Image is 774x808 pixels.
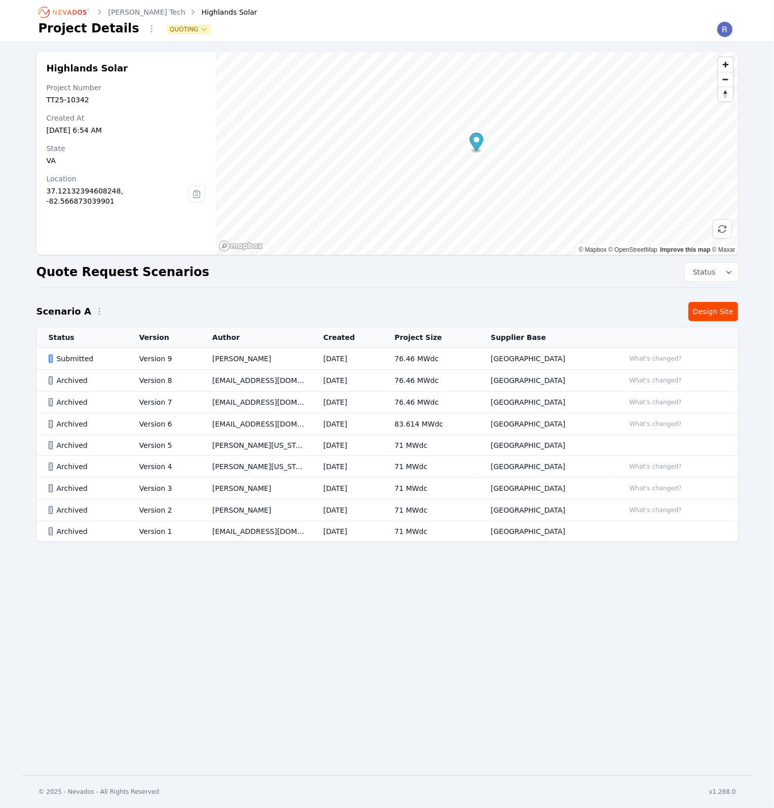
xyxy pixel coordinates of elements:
[478,413,612,435] td: [GEOGRAPHIC_DATA]
[49,526,122,536] div: Archived
[47,95,206,105] div: TT25-10342
[478,521,612,542] td: [GEOGRAPHIC_DATA]
[200,456,311,478] td: [PERSON_NAME][US_STATE]
[311,435,383,456] td: [DATE]
[382,413,478,435] td: 83.614 MWdc
[36,370,738,392] tr: ArchivedVersion 8[EMAIL_ADDRESS][DOMAIN_NAME][DATE]76.46 MWdc[GEOGRAPHIC_DATA]What's changed?
[311,413,383,435] td: [DATE]
[382,327,478,348] th: Project Size
[608,246,657,253] a: OpenStreetMap
[200,348,311,370] td: [PERSON_NAME]
[188,7,257,17] div: Highlands Solar
[718,87,733,101] button: Reset bearing to north
[478,478,612,499] td: [GEOGRAPHIC_DATA]
[218,240,263,252] a: Mapbox homepage
[311,478,383,499] td: [DATE]
[200,370,311,392] td: [EMAIL_ADDRESS][DOMAIN_NAME]
[108,7,186,17] a: [PERSON_NAME] Tech
[36,327,127,348] th: Status
[382,521,478,542] td: 71 MWdc
[39,4,257,20] nav: Breadcrumb
[49,483,122,493] div: Archived
[47,156,206,166] div: VA
[382,435,478,456] td: 71 MWdc
[478,435,612,456] td: [GEOGRAPHIC_DATA]
[49,461,122,472] div: Archived
[625,353,686,364] button: What's changed?
[49,354,122,364] div: Submitted
[311,521,383,542] td: [DATE]
[717,21,733,37] img: Riley Caron
[36,348,738,370] tr: SubmittedVersion 9[PERSON_NAME][DATE]76.46 MWdc[GEOGRAPHIC_DATA]What's changed?
[200,499,311,521] td: [PERSON_NAME]
[127,499,200,521] td: Version 2
[311,456,383,478] td: [DATE]
[311,392,383,413] td: [DATE]
[311,370,383,392] td: [DATE]
[36,392,738,413] tr: ArchivedVersion 7[EMAIL_ADDRESS][DOMAIN_NAME][DATE]76.46 MWdc[GEOGRAPHIC_DATA]What's changed?
[127,370,200,392] td: Version 8
[47,125,206,135] div: [DATE] 6:54 AM
[478,370,612,392] td: [GEOGRAPHIC_DATA]
[200,327,311,348] th: Author
[49,397,122,407] div: Archived
[625,397,686,408] button: What's changed?
[718,57,733,72] button: Zoom in
[382,499,478,521] td: 71 MWdc
[660,246,710,253] a: Improve this map
[47,83,206,93] div: Project Number
[625,418,686,430] button: What's changed?
[478,348,612,370] td: [GEOGRAPHIC_DATA]
[470,133,484,153] div: Map marker
[36,264,209,280] h2: Quote Request Scenarios
[49,505,122,515] div: Archived
[311,348,383,370] td: [DATE]
[688,302,738,321] a: Design Site
[39,788,160,796] div: © 2025 - Nevados - All Rights Reserved
[685,263,738,281] button: Status
[47,186,189,206] div: 37.12132394608248, -82.566873039901
[709,788,736,796] div: v1.288.0
[47,143,206,153] div: State
[200,435,311,456] td: [PERSON_NAME][US_STATE]
[382,370,478,392] td: 76.46 MWdc
[127,478,200,499] td: Version 3
[215,52,738,255] canvas: Map
[625,461,686,472] button: What's changed?
[47,62,206,74] h2: Highlands Solar
[39,20,139,36] h1: Project Details
[127,327,200,348] th: Version
[127,392,200,413] td: Version 7
[625,483,686,494] button: What's changed?
[382,348,478,370] td: 76.46 MWdc
[49,375,122,386] div: Archived
[478,327,612,348] th: Supplier Base
[127,348,200,370] td: Version 9
[689,267,716,277] span: Status
[200,413,311,435] td: [EMAIL_ADDRESS][DOMAIN_NAME]
[625,375,686,386] button: What's changed?
[127,413,200,435] td: Version 6
[311,499,383,521] td: [DATE]
[382,478,478,499] td: 71 MWdc
[49,419,122,429] div: Archived
[478,392,612,413] td: [GEOGRAPHIC_DATA]
[36,478,738,499] tr: ArchivedVersion 3[PERSON_NAME][DATE]71 MWdc[GEOGRAPHIC_DATA]What's changed?
[712,246,735,253] a: Maxar
[168,25,211,33] button: Quoting
[36,413,738,435] tr: ArchivedVersion 6[EMAIL_ADDRESS][DOMAIN_NAME][DATE]83.614 MWdc[GEOGRAPHIC_DATA]What's changed?
[47,174,189,184] div: Location
[718,72,733,87] button: Zoom out
[36,521,738,542] tr: ArchivedVersion 1[EMAIL_ADDRESS][DOMAIN_NAME][DATE]71 MWdc[GEOGRAPHIC_DATA]
[382,392,478,413] td: 76.46 MWdc
[36,499,738,521] tr: ArchivedVersion 2[PERSON_NAME][DATE]71 MWdc[GEOGRAPHIC_DATA]What's changed?
[478,456,612,478] td: [GEOGRAPHIC_DATA]
[127,456,200,478] td: Version 4
[36,456,738,478] tr: ArchivedVersion 4[PERSON_NAME][US_STATE][DATE]71 MWdc[GEOGRAPHIC_DATA]What's changed?
[127,521,200,542] td: Version 1
[200,521,311,542] td: [EMAIL_ADDRESS][DOMAIN_NAME]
